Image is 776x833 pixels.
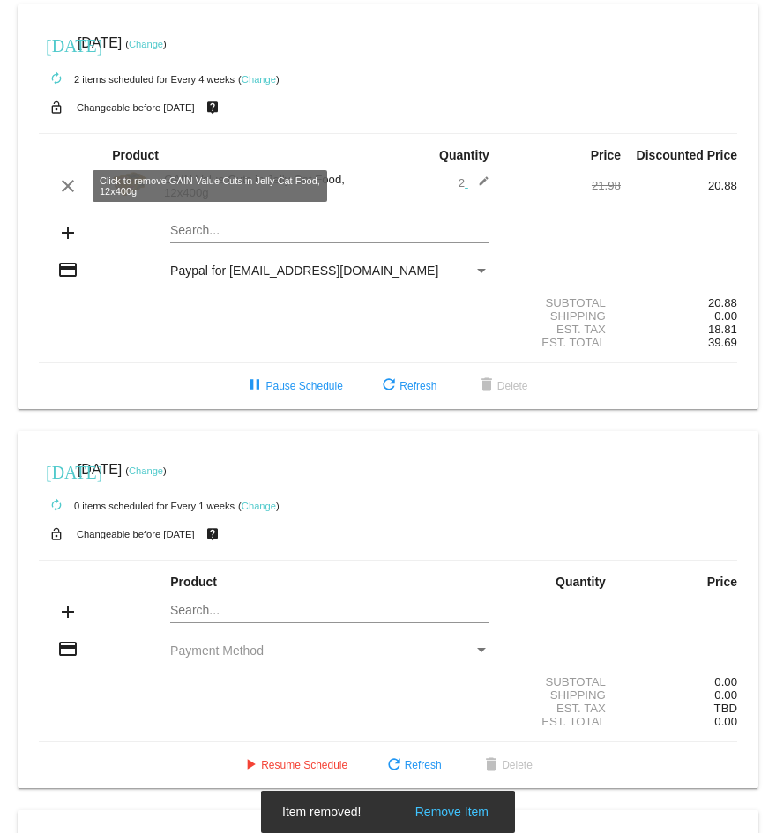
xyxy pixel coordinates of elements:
[378,376,399,397] mat-icon: refresh
[504,323,621,336] div: Est. Tax
[202,523,223,546] mat-icon: live_help
[112,148,159,162] strong: Product
[39,501,235,511] small: 0 items scheduled for Every 1 weeks
[707,575,737,589] strong: Price
[39,74,235,85] small: 2 items scheduled for Every 4 weeks
[46,460,67,481] mat-icon: [DATE]
[240,755,261,777] mat-icon: play_arrow
[369,749,456,781] button: Refresh
[476,380,528,392] span: Delete
[170,575,217,589] strong: Product
[242,501,276,511] a: Change
[112,167,147,202] img: 31540.jpg
[57,259,78,280] mat-icon: credit_card
[57,175,78,197] mat-icon: clear
[384,755,405,777] mat-icon: refresh
[282,803,494,821] simple-snack-bar: Item removed!
[129,465,163,476] a: Change
[621,675,737,688] div: 0.00
[170,643,489,658] mat-select: Payment Method
[238,74,280,85] small: ( )
[244,380,342,392] span: Pause Schedule
[364,370,451,402] button: Refresh
[504,179,621,192] div: 21.98
[170,604,489,618] input: Search...
[170,643,264,658] span: Payment Method
[462,370,542,402] button: Delete
[504,309,621,323] div: Shipping
[378,380,436,392] span: Refresh
[244,376,265,397] mat-icon: pause
[240,759,347,771] span: Resume Schedule
[714,715,737,728] span: 0.00
[504,702,621,715] div: Est. Tax
[708,336,737,349] span: 39.69
[155,173,388,199] div: GAIN Value Cuts in Jelly Cat Food, 12x400g
[504,675,621,688] div: Subtotal
[77,102,195,113] small: Changeable before [DATE]
[708,323,737,336] span: 18.81
[170,264,489,278] mat-select: Payment Method
[46,495,67,517] mat-icon: autorenew
[410,803,494,821] button: Remove Item
[504,688,621,702] div: Shipping
[714,309,737,323] span: 0.00
[481,755,502,777] mat-icon: delete
[439,148,489,162] strong: Quantity
[468,175,489,197] mat-icon: edit
[46,96,67,119] mat-icon: lock_open
[637,148,737,162] strong: Discounted Price
[481,759,533,771] span: Delete
[170,264,438,278] span: Paypal for [EMAIL_ADDRESS][DOMAIN_NAME]
[57,601,78,622] mat-icon: add
[226,749,362,781] button: Resume Schedule
[466,749,547,781] button: Delete
[384,759,442,771] span: Refresh
[504,296,621,309] div: Subtotal
[714,702,737,715] span: TBD
[621,179,737,192] div: 20.88
[504,715,621,728] div: Est. Total
[238,501,280,511] small: ( )
[242,74,276,85] a: Change
[459,176,489,190] span: 2
[476,376,497,397] mat-icon: delete
[46,69,67,90] mat-icon: autorenew
[556,575,606,589] strong: Quantity
[170,224,489,238] input: Search...
[46,33,67,55] mat-icon: [DATE]
[57,222,78,243] mat-icon: add
[591,148,621,162] strong: Price
[621,296,737,309] div: 20.88
[714,688,737,702] span: 0.00
[129,39,163,49] a: Change
[77,529,195,539] small: Changeable before [DATE]
[202,96,223,119] mat-icon: live_help
[125,39,167,49] small: ( )
[46,523,67,546] mat-icon: lock_open
[230,370,356,402] button: Pause Schedule
[57,638,78,659] mat-icon: credit_card
[125,465,167,476] small: ( )
[504,336,621,349] div: Est. Total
